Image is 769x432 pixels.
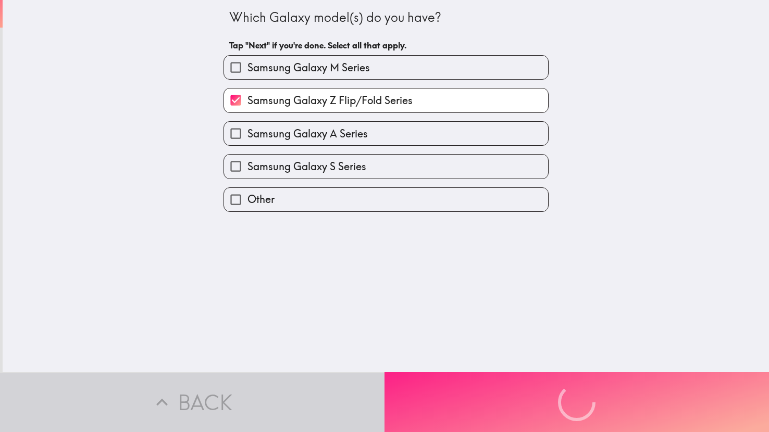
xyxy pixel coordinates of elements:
button: Samsung Galaxy A Series [224,122,548,145]
button: Samsung Galaxy M Series [224,56,548,79]
span: Samsung Galaxy M Series [247,60,370,75]
span: Samsung Galaxy S Series [247,159,366,174]
div: Which Galaxy model(s) do you have? [229,9,543,27]
h6: Tap "Next" if you're done. Select all that apply. [229,40,543,51]
span: Samsung Galaxy Z Flip/Fold Series [247,93,413,108]
span: Other [247,192,275,207]
button: Other [224,188,548,211]
button: Samsung Galaxy Z Flip/Fold Series [224,88,548,112]
button: Samsung Galaxy S Series [224,155,548,178]
span: Samsung Galaxy A Series [247,126,368,141]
